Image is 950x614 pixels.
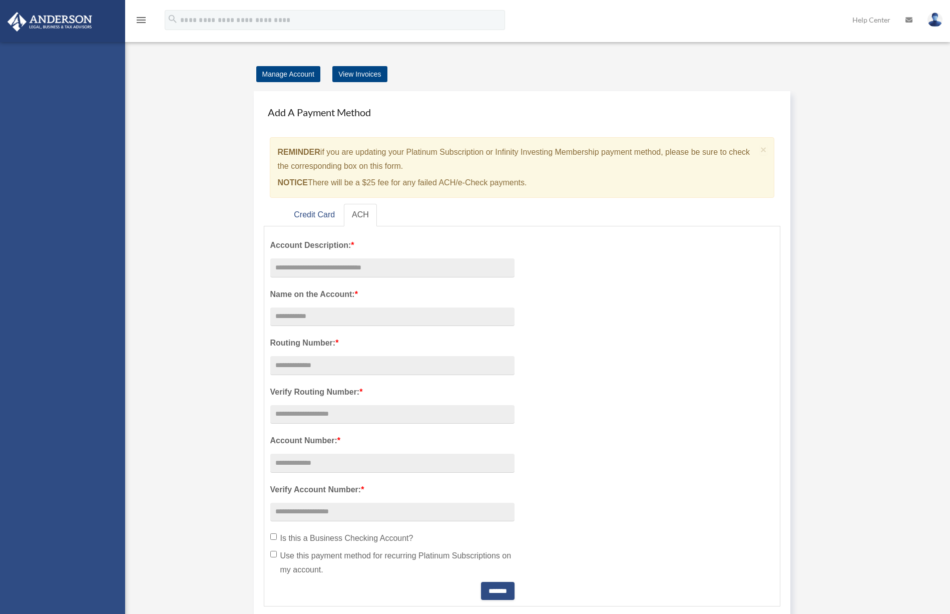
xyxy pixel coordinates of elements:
i: search [167,14,178,25]
a: Credit Card [286,204,343,226]
strong: REMINDER [278,148,320,156]
label: Is this a Business Checking Account? [270,531,515,545]
a: View Invoices [332,66,387,82]
span: × [760,144,767,155]
label: Verify Account Number: [270,483,515,497]
p: There will be a $25 fee for any failed ACH/e-Check payments. [278,176,757,190]
label: Use this payment method for recurring Platinum Subscriptions on my account. [270,549,515,577]
label: Name on the Account: [270,287,515,301]
img: User Pic [927,13,942,27]
label: Verify Routing Number: [270,385,515,399]
button: Close [760,144,767,155]
a: menu [135,18,147,26]
div: if you are updating your Platinum Subscription or Infinity Investing Membership payment method, p... [270,137,775,198]
h4: Add A Payment Method [264,101,781,123]
img: Anderson Advisors Platinum Portal [5,12,95,32]
label: Account Number: [270,434,515,448]
input: Is this a Business Checking Account? [270,533,277,540]
a: Manage Account [256,66,320,82]
input: Use this payment method for recurring Platinum Subscriptions on my account. [270,551,277,557]
label: Account Description: [270,238,515,252]
strong: NOTICE [278,178,308,187]
label: Routing Number: [270,336,515,350]
a: ACH [344,204,377,226]
i: menu [135,14,147,26]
